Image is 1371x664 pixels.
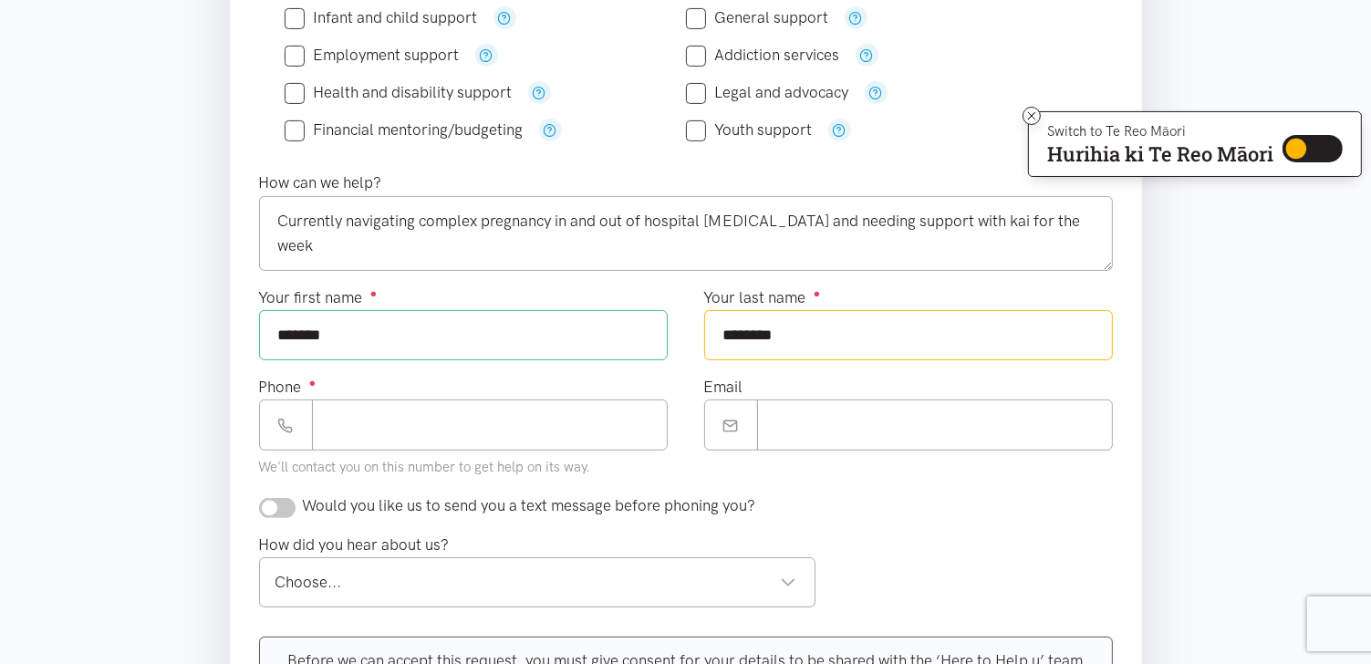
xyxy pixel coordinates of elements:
[259,533,450,557] label: How did you hear about us?
[704,375,743,399] label: Email
[275,570,797,595] div: Choose...
[370,286,378,300] sup: ●
[285,10,478,26] label: Infant and child support
[312,399,668,450] input: Phone number
[704,285,821,310] label: Your last name
[259,285,378,310] label: Your first name
[259,459,591,475] small: We'll contact you on this number to get help on its way.
[757,399,1113,450] input: Email
[686,47,840,63] label: Addiction services
[814,286,821,300] sup: ●
[259,171,382,195] label: How can we help?
[686,10,829,26] label: General support
[309,376,317,389] sup: ●
[686,85,849,100] label: Legal and advocacy
[1047,126,1273,137] p: Switch to Te Reo Māori
[303,496,756,514] span: Would you like us to send you a text message before phoning you?
[285,85,513,100] label: Health and disability support
[1047,146,1273,162] p: Hurihia ki Te Reo Māori
[285,47,460,63] label: Employment support
[686,122,813,138] label: Youth support
[285,122,524,138] label: Financial mentoring/budgeting
[259,375,317,399] label: Phone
